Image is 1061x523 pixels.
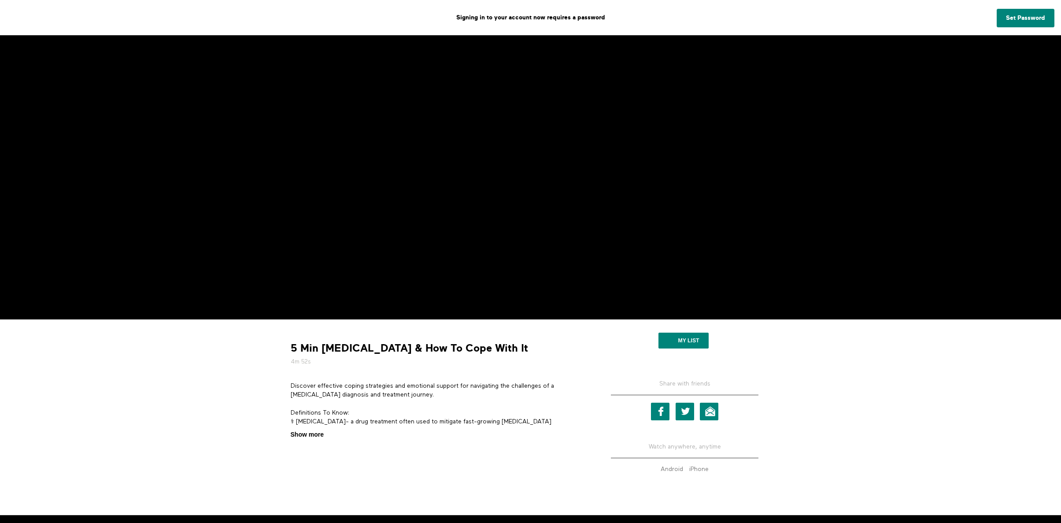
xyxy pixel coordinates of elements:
strong: Android [661,466,683,472]
a: Email [700,403,718,420]
button: My list [658,333,708,349]
p: Discover effective coping strategies and emotional support for navigating the challenges of a [ME... [291,382,586,400]
strong: 5 Min [MEDICAL_DATA] & How To Cope With It [291,341,528,355]
h5: Watch anywhere, anytime [611,436,758,458]
a: Twitter [676,403,694,420]
strong: iPhone [689,466,709,472]
h5: 4m 52s [291,357,586,366]
p: Signing in to your account now requires a password [7,7,1054,29]
a: Set Password [997,9,1054,27]
a: Facebook [651,403,669,420]
h5: Share with friends [611,379,758,395]
a: Android [658,466,685,472]
a: iPhone [687,466,711,472]
p: Definitions To Know: ⚕ [MEDICAL_DATA]- a drug treatment often used to mitigate fast-growing [MEDI... [291,408,586,427]
span: Show more [291,430,324,439]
